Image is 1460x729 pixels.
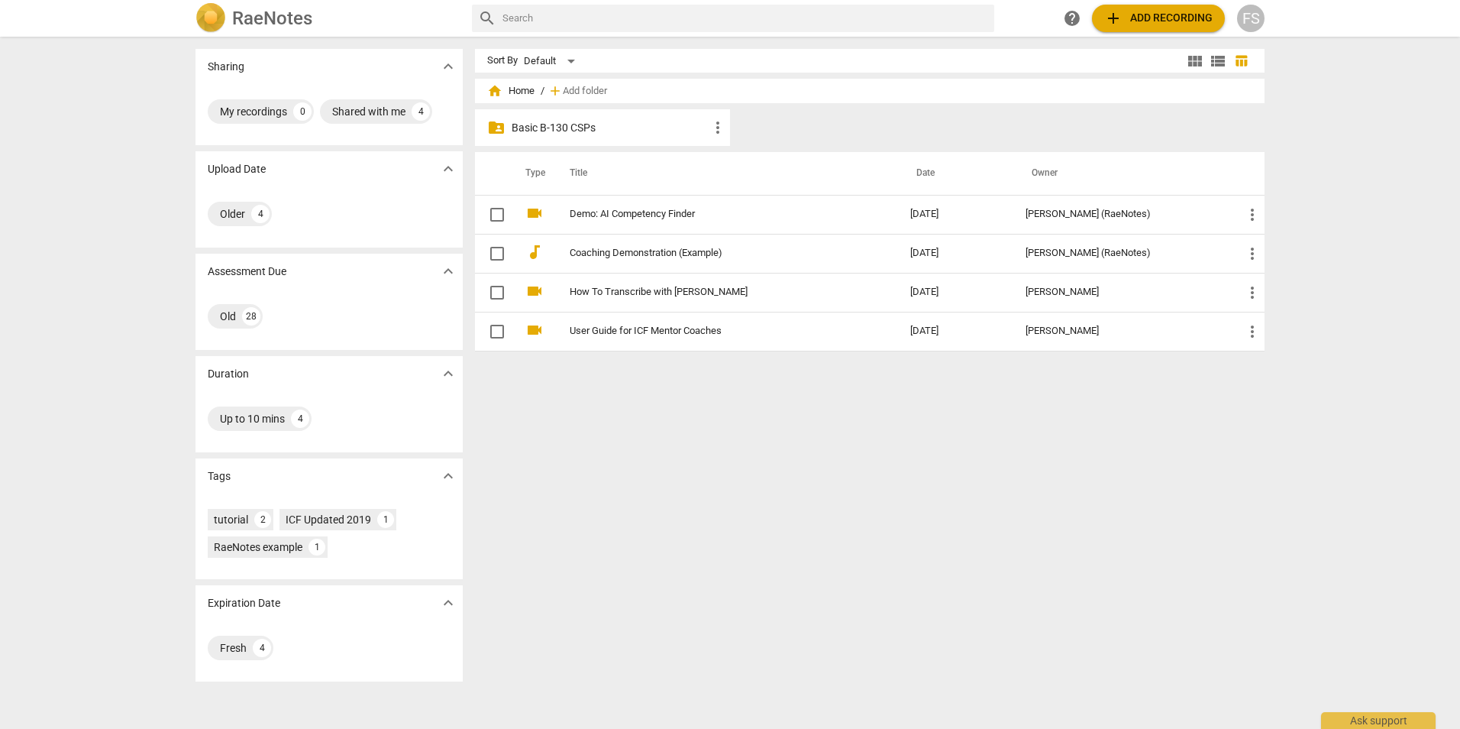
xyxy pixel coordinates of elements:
span: home [487,83,502,99]
a: LogoRaeNotes [195,3,460,34]
span: expand_more [439,160,457,178]
div: Old [220,309,236,324]
p: Sharing [208,59,244,75]
div: Shared with me [332,104,405,119]
div: tutorial [214,512,248,527]
span: expand_more [439,262,457,280]
td: [DATE] [898,234,1013,273]
button: Show more [437,260,460,283]
span: videocam [525,282,544,300]
span: expand_more [439,364,457,383]
th: Owner [1013,152,1231,195]
img: Logo [195,3,226,34]
td: [DATE] [898,195,1013,234]
div: Up to 10 mins [220,411,285,426]
span: expand_more [439,57,457,76]
span: more_vert [1243,322,1261,341]
button: Show more [437,465,460,488]
a: How To Transcribe with [PERSON_NAME] [570,287,855,298]
div: 4 [251,205,270,223]
div: 4 [253,639,271,657]
span: / [541,86,544,97]
button: Show more [437,362,460,385]
div: Fresh [220,640,247,656]
td: [DATE] [898,273,1013,312]
p: Assessment Due [208,264,286,280]
input: Search [502,6,988,31]
div: ICF Updated 2019 [286,512,371,527]
h2: RaeNotes [232,8,312,29]
span: help [1063,9,1081,28]
span: more_vert [709,118,727,137]
div: [PERSON_NAME] (RaeNotes) [1026,209,1219,220]
div: Sort By [487,55,518,66]
button: Table view [1229,50,1252,73]
span: view_list [1209,52,1227,70]
button: Upload [1092,5,1225,32]
p: Expiration Date [208,595,280,611]
a: User Guide for ICF Mentor Coaches [570,326,855,337]
a: Help [1058,5,1086,32]
span: more_vert [1243,283,1261,302]
span: add [1104,9,1122,28]
span: view_module [1186,52,1204,70]
span: expand_more [439,467,457,485]
button: Show more [437,157,460,180]
div: [PERSON_NAME] [1026,326,1219,337]
div: 28 [242,307,260,326]
th: Date [898,152,1013,195]
div: 2 [254,511,271,528]
div: 1 [308,539,325,556]
span: more_vert [1243,206,1261,224]
p: Basic B-130 CSPs [512,120,709,136]
button: List view [1206,50,1229,73]
span: add [547,83,563,99]
div: Default [524,49,580,73]
p: Tags [208,468,231,484]
div: 1 [377,511,394,528]
div: 4 [412,102,430,121]
div: Older [220,206,245,222]
td: [DATE] [898,312,1013,351]
button: Show more [437,591,460,614]
div: [PERSON_NAME] (RaeNotes) [1026,248,1219,259]
div: 0 [293,102,312,121]
span: Add recording [1104,9,1213,28]
span: table_chart [1234,53,1248,68]
button: Tile view [1184,50,1206,73]
button: Show more [437,55,460,78]
p: Duration [208,366,249,382]
p: Upload Date [208,161,266,177]
span: expand_more [439,594,457,612]
span: videocam [525,204,544,222]
span: videocam [525,321,544,339]
div: My recordings [220,104,287,119]
th: Title [551,152,898,195]
span: Add folder [563,86,607,97]
div: [PERSON_NAME] [1026,287,1219,298]
span: more_vert [1243,245,1261,263]
span: audiotrack [525,243,544,261]
a: Coaching Demonstration (Example) [570,248,855,259]
div: 4 [291,410,309,428]
div: RaeNotes example [214,539,302,555]
span: Home [487,83,535,99]
span: folder_shared [487,118,506,137]
button: FS [1237,5,1265,32]
a: Demo: AI Competency Finder [570,209,855,220]
span: search [478,9,496,28]
div: Ask support [1321,712,1436,729]
th: Type [513,152,551,195]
